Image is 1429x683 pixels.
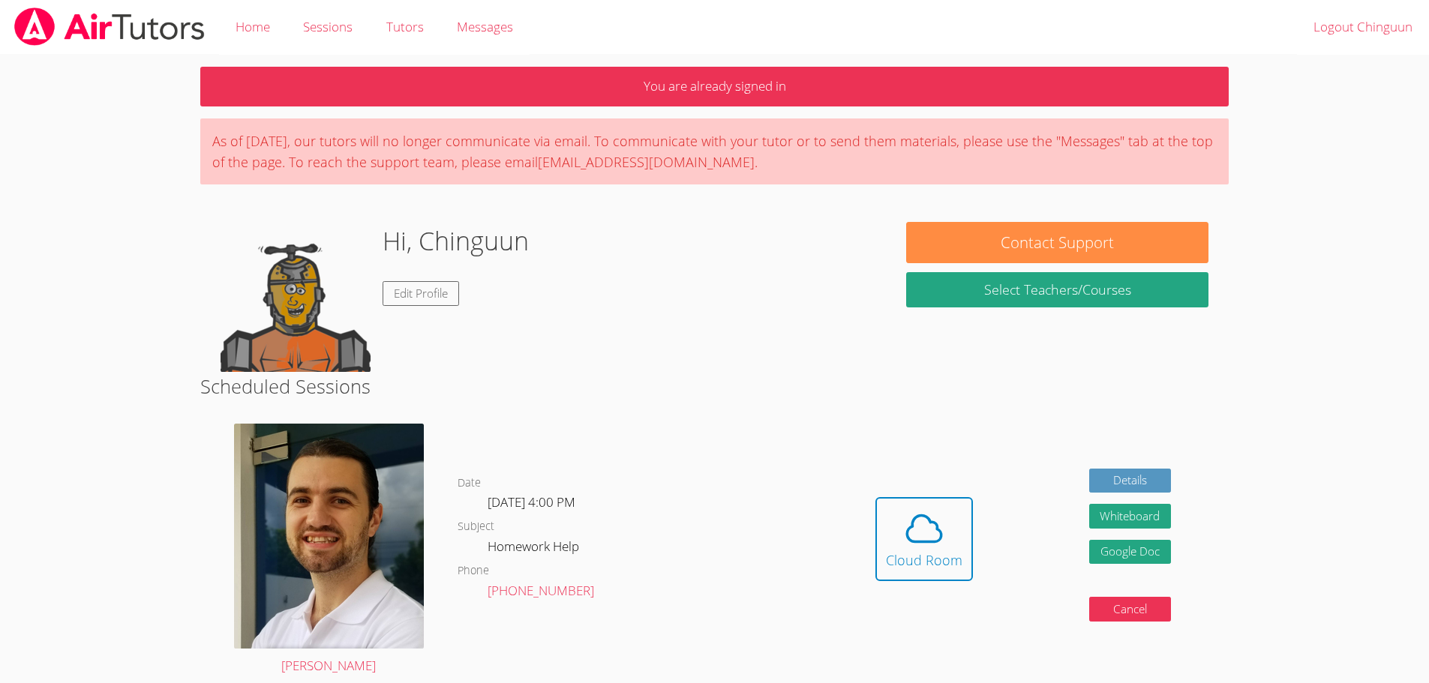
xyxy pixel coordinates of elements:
a: Details [1089,469,1172,493]
div: Cloud Room [886,550,962,571]
a: Edit Profile [383,281,459,306]
dd: Homework Help [488,536,582,562]
h1: Hi, Chinguun [383,222,529,260]
h2: Scheduled Sessions [200,372,1229,400]
button: Contact Support [906,222,1208,263]
button: Cloud Room [875,497,973,581]
img: default.png [221,222,371,372]
a: [PHONE_NUMBER] [488,582,594,599]
a: Google Doc [1089,540,1172,565]
button: Whiteboard [1089,504,1172,529]
a: [PERSON_NAME] [234,424,424,677]
p: You are already signed in [200,67,1229,106]
dt: Date [458,474,481,493]
img: Tom%20Professional%20Picture%20(Profile).jpg [234,424,424,649]
a: Select Teachers/Courses [906,272,1208,307]
span: Messages [457,18,513,35]
button: Cancel [1089,597,1172,622]
dt: Subject [458,517,494,536]
div: As of [DATE], our tutors will no longer communicate via email. To communicate with your tutor or ... [200,118,1229,184]
span: [DATE] 4:00 PM [488,493,575,511]
dt: Phone [458,562,489,580]
img: airtutors_banner-c4298cdbf04f3fff15de1276eac7730deb9818008684d7c2e4769d2f7ddbe033.png [13,7,206,46]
